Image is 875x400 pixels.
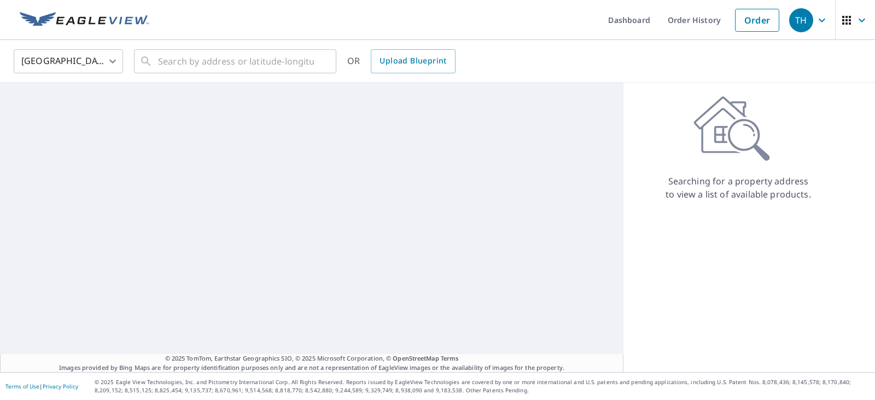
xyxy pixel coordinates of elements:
div: [GEOGRAPHIC_DATA] [14,46,123,77]
input: Search by address or latitude-longitude [158,46,314,77]
span: Upload Blueprint [380,54,446,68]
a: OpenStreetMap [393,354,439,362]
div: OR [347,49,456,73]
a: Upload Blueprint [371,49,455,73]
a: Terms [441,354,459,362]
div: TH [789,8,813,32]
p: | [5,383,78,390]
a: Privacy Policy [43,382,78,390]
a: Order [735,9,779,32]
img: EV Logo [20,12,149,28]
span: © 2025 TomTom, Earthstar Geographics SIO, © 2025 Microsoft Corporation, © [165,354,459,363]
a: Terms of Use [5,382,39,390]
p: © 2025 Eagle View Technologies, Inc. and Pictometry International Corp. All Rights Reserved. Repo... [95,378,870,395]
p: Searching for a property address to view a list of available products. [665,175,812,201]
